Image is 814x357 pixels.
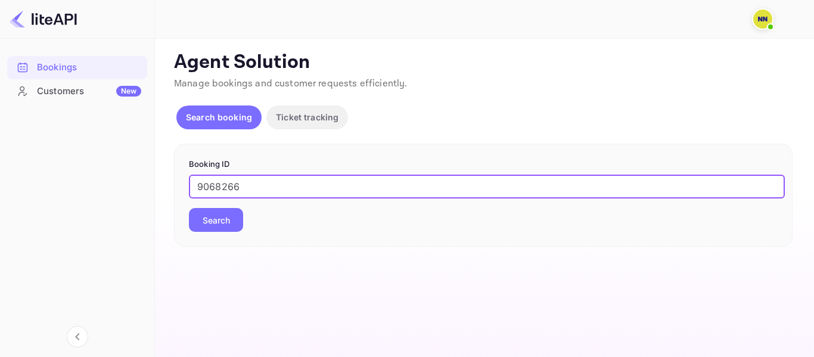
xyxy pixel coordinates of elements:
[174,51,793,74] p: Agent Solution
[753,10,772,29] img: N/A N/A
[7,80,147,102] a: CustomersNew
[37,61,141,74] div: Bookings
[37,85,141,98] div: Customers
[7,56,147,78] a: Bookings
[189,159,778,170] p: Booking ID
[116,86,141,97] div: New
[7,80,147,103] div: CustomersNew
[186,111,252,123] p: Search booking
[67,326,88,347] button: Collapse navigation
[174,77,408,90] span: Manage bookings and customer requests efficiently.
[276,111,338,123] p: Ticket tracking
[7,56,147,79] div: Bookings
[189,208,243,232] button: Search
[189,175,785,198] input: Enter Booking ID (e.g., 63782194)
[10,10,77,29] img: LiteAPI logo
